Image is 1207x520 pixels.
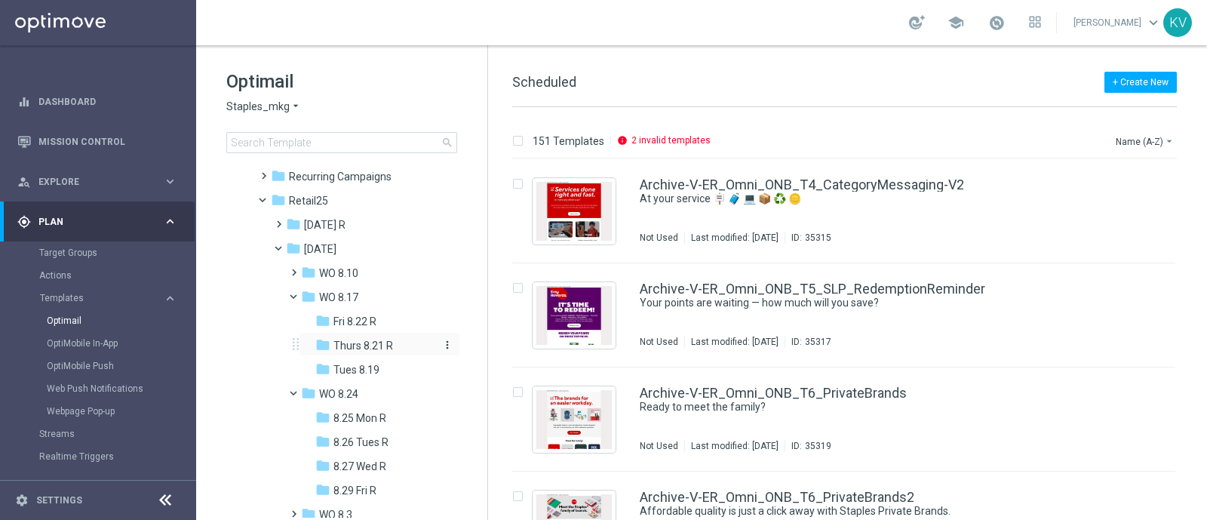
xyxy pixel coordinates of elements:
i: gps_fixed [17,215,31,229]
a: Settings [36,496,82,505]
div: Templates [40,294,163,303]
a: Ready to meet the family? [640,400,1077,414]
input: Search Template [226,132,457,153]
p: 151 Templates [533,134,604,148]
img: 35315.jpeg [536,182,612,241]
div: gps_fixed Plan keyboard_arrow_right [17,216,178,228]
i: more_vert [441,339,453,351]
i: person_search [17,175,31,189]
i: folder [315,434,330,449]
div: Webpage Pop-up [47,400,195,423]
div: Not Used [640,232,678,244]
i: keyboard_arrow_right [163,291,177,306]
div: Explore [17,175,163,189]
button: equalizer Dashboard [17,96,178,108]
div: Last modified: [DATE] [685,440,785,452]
img: 35317.jpeg [536,286,612,345]
div: Affordable quality is just a click away with Staples Private Brands. [640,504,1112,518]
button: Name (A-Z)arrow_drop_down [1114,132,1177,150]
i: info [617,135,628,146]
i: folder [315,362,330,377]
i: folder [271,168,286,183]
a: Target Groups [39,247,157,259]
div: Last modified: [DATE] [685,336,785,348]
i: folder [315,458,330,473]
div: Streams [39,423,195,445]
span: Retail25 [289,194,328,208]
span: 8.27 Wed R [333,460,386,473]
i: folder [315,410,330,425]
div: Plan [17,215,163,229]
div: Optimail [47,309,195,332]
i: folder [301,265,316,280]
span: Plan [38,217,163,226]
div: Ready to meet the family? [640,400,1112,414]
div: KV [1163,8,1192,37]
a: Actions [39,269,157,282]
a: At your service 🪧 🧳 💻 📦 ♻️ 🪙 [640,192,1077,206]
span: 8.25 Mon R [333,411,386,425]
span: Tues 8.19 [333,363,379,377]
i: folder [315,482,330,497]
span: Staples_mkg [226,100,290,114]
button: Staples_mkg arrow_drop_down [226,100,302,114]
div: Mission Control [17,122,177,162]
div: OptiMobile Push [47,355,195,377]
div: Press SPACE to select this row. [497,159,1204,263]
div: 35319 [805,440,831,452]
div: Your points are waiting — how much will you save? [640,296,1112,310]
span: Recurring Campaigns [289,170,392,183]
div: Dashboard [17,82,177,122]
span: Thurs 8.21 R [333,339,393,352]
div: Actions [39,264,195,287]
div: ID: [785,232,831,244]
div: Not Used [640,440,678,452]
button: + Create New [1104,72,1177,93]
span: August 25 [304,242,336,256]
a: Dashboard [38,82,177,122]
div: ID: [785,336,831,348]
a: Archive-V-ER_Omni_ONB_T5_SLP_RedemptionReminder [640,282,985,296]
i: arrow_drop_down [1163,135,1175,147]
button: person_search Explore keyboard_arrow_right [17,176,178,188]
i: keyboard_arrow_right [163,174,177,189]
div: Press SPACE to select this row. [497,368,1204,472]
span: search [441,137,453,149]
i: folder [315,337,330,352]
span: keyboard_arrow_down [1145,14,1162,31]
button: Mission Control [17,136,178,148]
a: Your points are waiting — how much will you save? [640,296,1077,310]
span: WO 8.10 [319,266,358,280]
a: Archive-V-ER_Omni_ONB_T4_CategoryMessaging-V2 [640,178,964,192]
span: Scheduled [512,74,576,90]
a: Affordable quality is just a click away with Staples Private Brands. [640,504,1077,518]
a: Web Push Notifications [47,383,157,395]
button: more_vert [438,338,453,352]
div: 35315 [805,232,831,244]
a: Webpage Pop-up [47,405,157,417]
div: Not Used [640,336,678,348]
div: Press SPACE to select this row. [497,263,1204,368]
i: keyboard_arrow_right [163,214,177,229]
i: folder [286,241,301,256]
a: OptiMobile Push [47,360,157,372]
div: At your service 🪧 🧳 💻 📦 ♻️ 🪙 [640,192,1112,206]
div: 35317 [805,336,831,348]
i: folder [286,217,301,232]
a: OptiMobile In-App [47,337,157,349]
i: settings [15,494,29,507]
span: Templates [40,294,148,303]
a: Optimail [47,315,157,327]
span: WO 8.24 [319,387,358,401]
h1: Optimail [226,69,457,94]
span: Apr 25 R [304,218,346,232]
span: school [947,14,964,31]
div: Templates keyboard_arrow_right [39,292,178,304]
i: folder [271,192,286,208]
div: Web Push Notifications [47,377,195,400]
span: 8.26 Tues R [333,435,389,449]
i: folder [301,289,316,304]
